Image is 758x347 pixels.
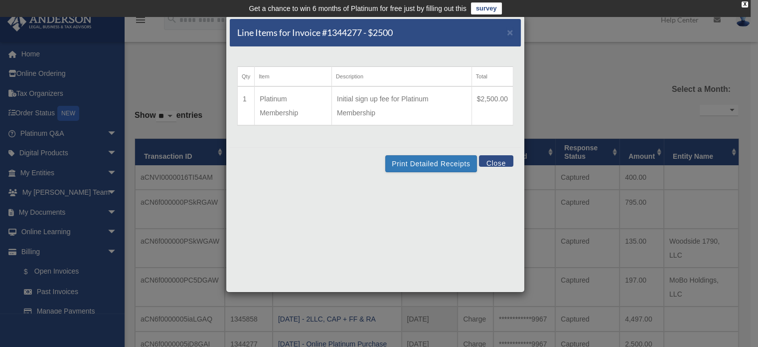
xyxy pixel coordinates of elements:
[507,26,513,38] span: ×
[238,67,255,87] th: Qty
[742,1,748,7] div: close
[471,86,513,125] td: $2,500.00
[471,67,513,87] th: Total
[331,67,471,87] th: Description
[479,155,513,167] button: Close
[238,86,255,125] td: 1
[255,86,332,125] td: Platinum Membership
[249,2,466,14] div: Get a chance to win 6 months of Platinum for free just by filling out this
[507,27,513,37] button: Close
[255,67,332,87] th: Item
[471,2,502,14] a: survey
[237,26,393,39] h5: Line Items for Invoice #1344277 - $2500
[385,155,476,172] button: Print Detailed Receipts
[331,86,471,125] td: Initial sign up fee for Platinum Membership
